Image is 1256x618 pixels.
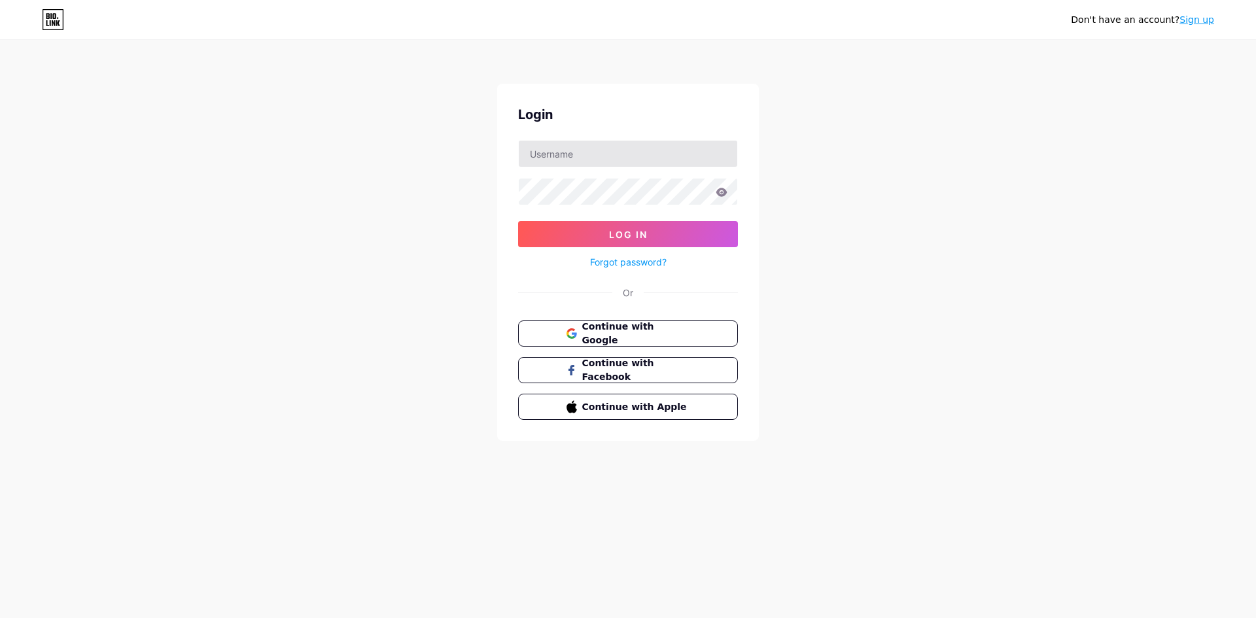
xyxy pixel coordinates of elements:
[519,141,737,167] input: Username
[518,105,738,124] div: Login
[609,229,648,240] span: Log In
[582,356,690,384] span: Continue with Facebook
[518,394,738,420] button: Continue with Apple
[582,320,690,347] span: Continue with Google
[518,357,738,383] button: Continue with Facebook
[582,400,690,414] span: Continue with Apple
[1071,13,1214,27] div: Don't have an account?
[1179,14,1214,25] a: Sign up
[518,221,738,247] button: Log In
[518,320,738,347] button: Continue with Google
[623,286,633,300] div: Or
[590,255,667,269] a: Forgot password?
